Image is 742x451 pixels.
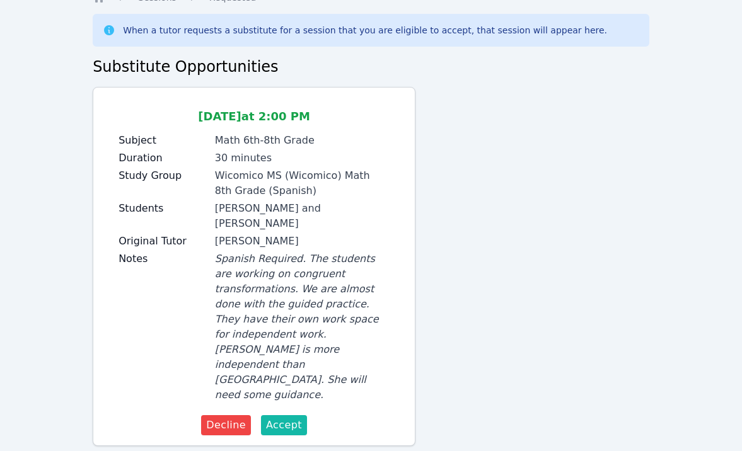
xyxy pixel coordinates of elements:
[123,24,607,37] div: When a tutor requests a substitute for a session that you are eligible to accept, that session wi...
[261,415,307,435] button: Accept
[119,201,207,216] label: Students
[119,133,207,148] label: Subject
[266,418,302,433] span: Accept
[119,168,207,183] label: Study Group
[215,201,390,231] div: [PERSON_NAME] and [PERSON_NAME]
[215,133,390,148] div: Math 6th-8th Grade
[215,234,390,249] div: [PERSON_NAME]
[206,418,246,433] span: Decline
[215,168,390,198] div: Wicomico MS (Wicomico) Math 8th Grade (Spanish)
[119,151,207,166] label: Duration
[93,57,649,77] h2: Substitute Opportunities
[201,415,251,435] button: Decline
[215,151,390,166] div: 30 minutes
[119,251,207,266] label: Notes
[119,234,207,249] label: Original Tutor
[198,110,310,123] span: [DATE] at 2:00 PM
[215,253,379,401] span: Spanish Required. The students are working on congruent transformations. We are almost done with ...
